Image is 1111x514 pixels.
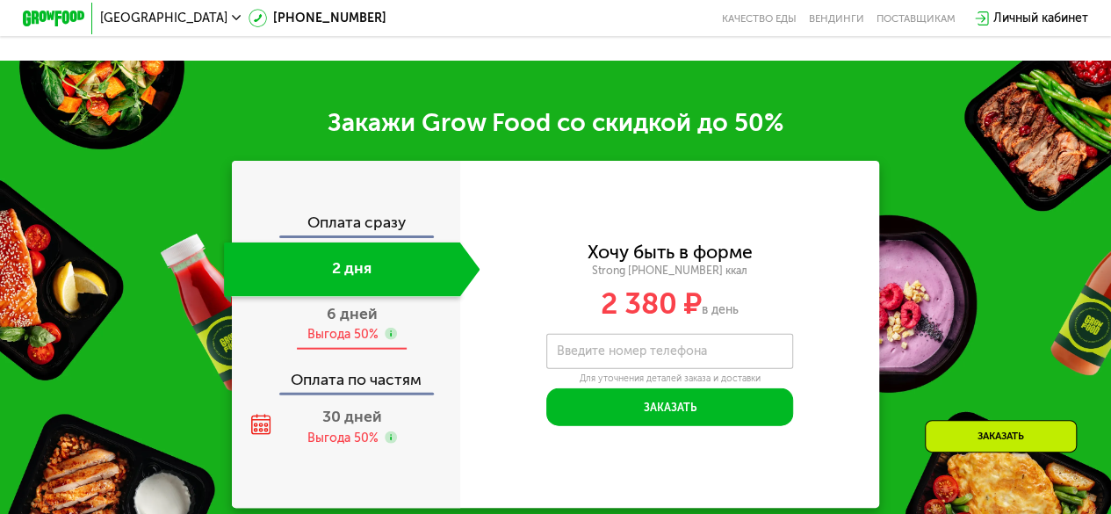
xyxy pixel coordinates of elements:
span: 2 380 ₽ [601,286,702,322]
div: Выгода 50% [307,430,379,446]
span: [GEOGRAPHIC_DATA] [100,12,227,25]
a: Качество еды [722,12,797,25]
a: Вендинги [809,12,864,25]
div: Заказать [925,420,1077,452]
a: [PHONE_NUMBER] [249,9,386,27]
div: Оплата по частям [233,357,459,392]
span: 6 дней [327,304,378,323]
div: Для уточнения деталей заказа и доставки [546,373,793,385]
span: 30 дней [322,407,382,426]
div: Личный кабинет [993,9,1088,27]
span: в день [702,302,739,317]
div: Оплата сразу [233,215,459,235]
div: Strong [PHONE_NUMBER] ккал [460,264,880,278]
div: Выгода 50% [307,326,379,343]
label: Введите номер телефона [556,347,706,356]
div: поставщикам [877,12,956,25]
button: Заказать [546,388,793,425]
div: Хочу быть в форме [588,243,753,260]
